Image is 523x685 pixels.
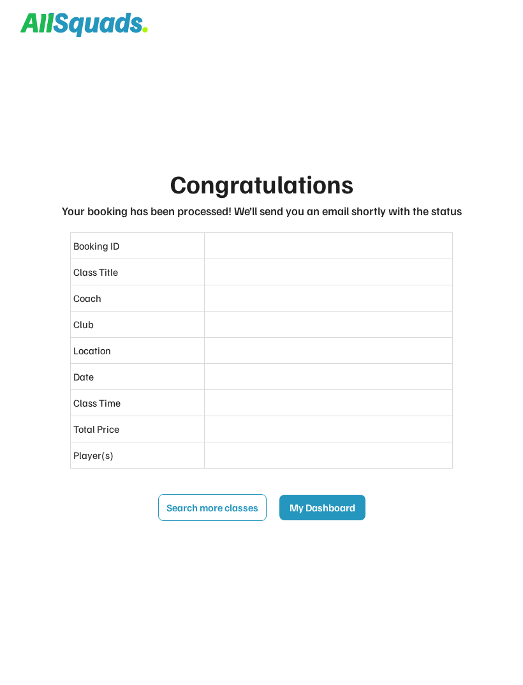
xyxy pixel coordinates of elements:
div: Location [73,343,202,358]
button: My Dashboard [279,495,365,520]
div: Total Price [73,421,202,437]
div: Player(s) [73,448,202,463]
div: Your booking has been processed! We’ll send you an email shortly with the status [62,202,462,220]
button: Search more classes [158,494,267,521]
div: Club [73,317,202,332]
div: Class Time [73,395,202,410]
div: Congratulations [170,164,353,202]
div: Booking ID [73,238,202,253]
div: Date [73,369,202,384]
div: Class Title [73,264,202,280]
div: Coach [73,290,202,306]
img: Squad%20Logo.svg [20,13,148,37]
